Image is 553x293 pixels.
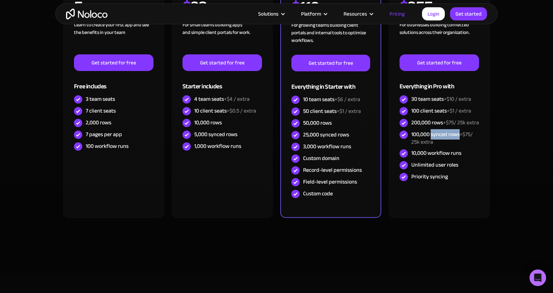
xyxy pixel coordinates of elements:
a: Get started for free [74,54,153,71]
div: 5,000 synced rows [194,131,237,138]
div: For businesses building connected solutions across their organization. ‍ [400,21,479,54]
div: Starter includes [182,71,262,94]
div: Custom code [303,190,333,197]
div: 25,000 synced rows [303,131,349,139]
div: Everything in Starter with [291,71,370,94]
div: 10 client seats [194,107,256,115]
div: Open Intercom Messenger [529,269,546,286]
div: 200,000 rows [411,119,479,126]
div: For small teams building apps and simple client portals for work. ‍ [182,21,262,54]
a: Get started for free [400,54,479,71]
span: +$75/ 25k extra [443,117,479,128]
span: +$4 / extra [224,94,250,104]
div: Learn to create your first app and see the benefits in your team ‍ [74,21,153,54]
span: +$10 / extra [444,94,471,104]
span: +$75/ 25k extra [411,129,473,147]
div: Field-level permissions [303,178,357,186]
a: Pricing [381,9,413,18]
div: 30 team seats [411,95,471,103]
div: 3,000 workflow runs [303,143,351,150]
div: 7 client seats [86,107,116,115]
div: 100 client seats [411,107,471,115]
div: 7 pages per app [86,131,122,138]
div: Solutions [258,9,279,18]
div: 100,000 synced rows [411,131,479,146]
div: Resources [344,9,367,18]
span: +$0.5 / extra [227,106,256,116]
div: 50,000 rows [303,119,332,127]
a: Get started [450,7,487,20]
a: home [66,9,107,19]
div: Resources [335,9,381,18]
div: Free includes [74,71,153,94]
div: 3 team seats [86,95,115,103]
a: Get started for free [291,55,370,71]
div: 100 workflow runs [86,142,129,150]
a: Get started for free [182,54,262,71]
span: +$1 / extra [447,106,471,116]
div: Custom domain [303,154,339,162]
div: 10,000 rows [194,119,222,126]
div: Platform [301,9,321,18]
div: 50 client seats [303,107,361,115]
div: Everything in Pro with [400,71,479,94]
div: Platform [292,9,335,18]
div: 2,000 rows [86,119,111,126]
span: +$6 / extra [335,94,360,105]
div: For growing teams building client portals and internal tools to optimize workflows. [291,21,370,55]
div: 1,000 workflow runs [194,142,241,150]
span: +$1 / extra [337,106,361,116]
div: 10,000 workflow runs [411,149,461,157]
div: 10 team seats [303,96,360,103]
div: Solutions [250,9,292,18]
a: Login [422,7,445,20]
div: 4 team seats [194,95,250,103]
div: Unlimited user roles [411,161,458,169]
div: Priority syncing [411,173,448,180]
div: Record-level permissions [303,166,362,174]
